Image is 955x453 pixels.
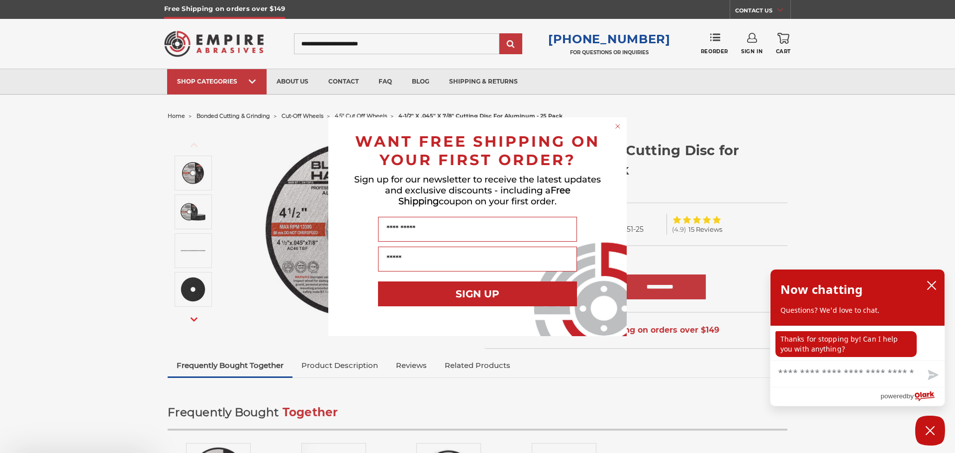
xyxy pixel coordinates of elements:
[775,331,917,357] p: Thanks for stopping by! Can I help you with anything?
[907,390,914,402] span: by
[920,364,945,387] button: Send message
[355,132,600,169] span: WANT FREE SHIPPING ON YOUR FIRST ORDER?
[770,326,945,361] div: chat
[780,305,935,315] p: Questions? We'd love to chat.
[770,269,945,406] div: olark chatbox
[378,281,577,306] button: SIGN UP
[780,279,862,299] h2: Now chatting
[880,387,945,406] a: Powered by Olark
[915,416,945,446] button: Close Chatbox
[354,174,601,207] span: Sign up for our newsletter to receive the latest updates and exclusive discounts - including a co...
[880,390,906,402] span: powered
[613,121,623,131] button: Close dialog
[924,278,940,293] button: close chatbox
[398,185,571,207] span: Free Shipping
